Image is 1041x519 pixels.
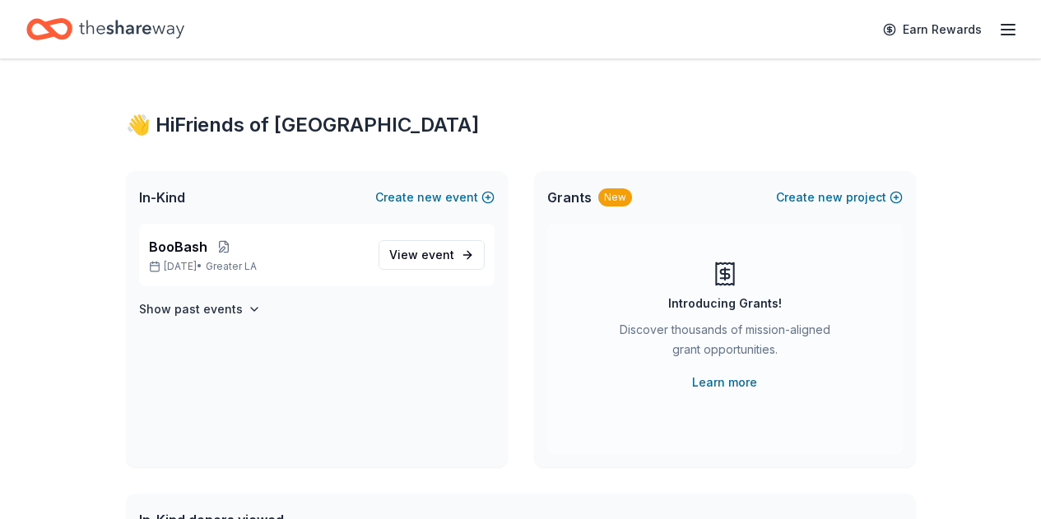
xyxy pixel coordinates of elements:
[598,188,632,206] div: New
[417,188,442,207] span: new
[149,260,365,273] p: [DATE] •
[139,188,185,207] span: In-Kind
[613,320,837,366] div: Discover thousands of mission-aligned grant opportunities.
[389,245,454,265] span: View
[421,248,454,262] span: event
[547,188,592,207] span: Grants
[818,188,843,207] span: new
[873,15,992,44] a: Earn Rewards
[126,112,916,138] div: 👋 Hi Friends of [GEOGRAPHIC_DATA]
[668,294,782,313] div: Introducing Grants!
[26,10,184,49] a: Home
[776,188,903,207] button: Createnewproject
[149,237,207,257] span: BooBash
[692,373,757,392] a: Learn more
[375,188,495,207] button: Createnewevent
[206,260,257,273] span: Greater LA
[379,240,485,270] a: View event
[139,299,261,319] button: Show past events
[139,299,243,319] h4: Show past events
